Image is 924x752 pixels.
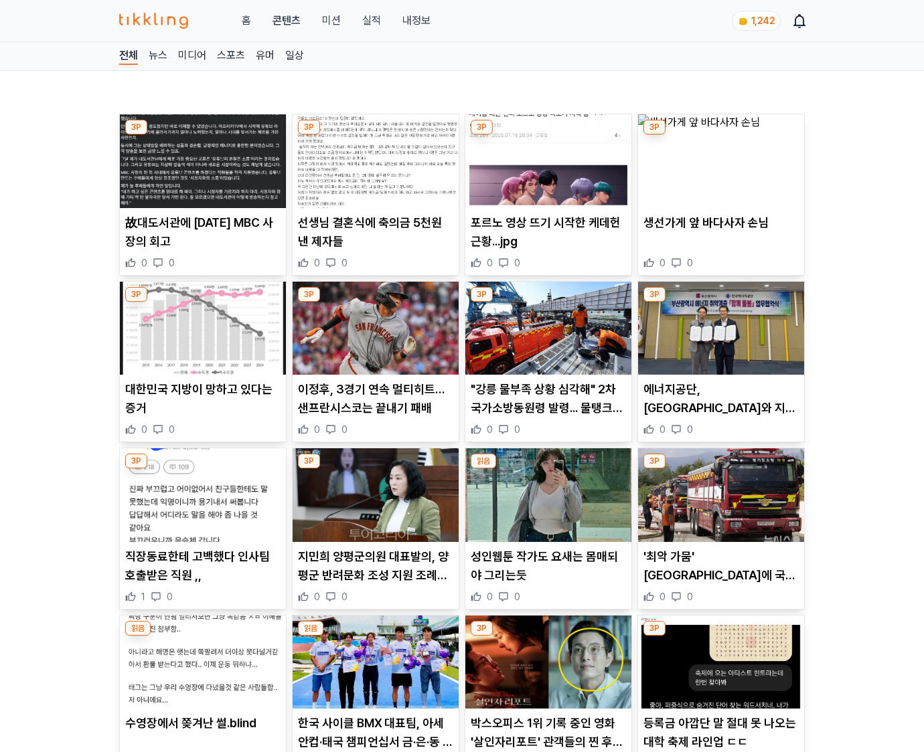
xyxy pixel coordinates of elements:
p: 에너지공단, [GEOGRAPHIC_DATA]와 지역 인프라 연계 에너지복지 체계 마련 [643,380,799,417]
p: 박스오피스 1위 기록 중인 영화 '살인자리포트' 관객들의 찐 후기는? (+리뷰, 평점, 결말, 다시보기, 개봉일) [471,714,626,751]
p: "강릉 물부족 상황 심각해" 2차 국가소방동원령 발령... 물탱크차 70대 급수지원 [471,380,626,417]
div: 3P [643,454,666,468]
div: 읽음 [125,621,151,636]
span: 0 [169,423,175,436]
a: 유머 [256,48,275,65]
img: 포르노 영상 뜨기 시작한 케데헌 근황...jpg [465,114,631,208]
img: 생선가게 앞 바다사자 손님 [638,114,804,208]
div: 3P 지민희 양평군의원 대표발의, 양평군 반려문화 조성 지원 조례안 가결 지민희 양평군의원 대표발의, 양평군 반려문화 조성 지원 조례안 가결 0 0 [292,448,459,609]
div: 3P "강릉 물부족 상황 심각해" 2차 국가소방동원령 발령... 물탱크차 70대 급수지원 "강릉 물부족 상황 심각해" 2차 국가소방동원령 발령... 물탱크차 70대 급수지원 0 0 [465,281,632,443]
span: 0 [487,423,493,436]
div: 3P 故대도서관에 대한 MBC 사장의 회고 故대도서관에 [DATE] MBC 사장의 회고 0 0 [119,114,287,276]
span: 0 [169,256,175,270]
p: 지민희 양평군의원 대표발의, 양평군 반려문화 조성 지원 조례안 가결 [298,547,453,585]
a: 뉴스 [149,48,167,65]
img: 티끌링 [119,13,188,29]
span: 0 [660,256,666,270]
span: 0 [314,590,320,603]
p: 대한민국 지방이 망하고 있다는 증거 [125,380,281,417]
p: 이정후, 3경기 연속 멀티히트…샌프란시스코는 끝내기 패배 [298,380,453,417]
span: 0 [141,423,147,436]
span: 0 [314,256,320,270]
div: 읽음 [471,454,496,468]
p: 생선가게 앞 바다사자 손님 [643,213,799,232]
img: 대한민국 지방이 망하고 있다는 증거 [120,282,286,375]
span: 0 [487,590,493,603]
span: 0 [341,256,348,270]
div: 3P 대한민국 지방이 망하고 있다는 증거 대한민국 지방이 망하고 있다는 증거 0 0 [119,281,287,443]
span: 0 [514,590,520,603]
img: 선생님 결혼식에 축의금 5천원 낸 제자들 [293,114,459,208]
span: 0 [487,256,493,270]
p: 포르노 영상 뜨기 시작한 케데헌 근황...jpg [471,213,626,251]
div: 읽음 성인웹툰 작가도 요새는 몸매되야 그리는듯 성인웹툰 작가도 요새는 몸매되야 그리는듯 0 0 [465,448,632,609]
span: 1,242 [751,15,775,26]
img: 박스오피스 1위 기록 중인 영화 '살인자리포트' 관객들의 찐 후기는? (+리뷰, 평점, 결말, 다시보기, 개봉일) [465,616,631,709]
span: 0 [141,256,147,270]
a: 콘텐츠 [273,13,301,29]
p: 성인웹툰 작가도 요새는 몸매되야 그리는듯 [471,547,626,585]
p: 한국 사이클 BMX 대표팀, 아세안컵·태국 챔피언십서 금·은·동 획득 [298,714,453,751]
p: 선생님 결혼식에 축의금 5천원 낸 제자들 [298,213,453,251]
img: 에너지공단, 부산시와 지역 인프라 연계 에너지복지 체계 마련 [638,282,804,375]
span: 0 [341,423,348,436]
img: 이정후, 3경기 연속 멀티히트…샌프란시스코는 끝내기 패배 [293,282,459,375]
p: 故대도서관에 [DATE] MBC 사장의 회고 [125,213,281,251]
button: 미션 [322,13,341,29]
a: 전체 [119,48,138,65]
div: 3P 선생님 결혼식에 축의금 5천원 낸 제자들 선생님 결혼식에 축의금 5천원 낸 제자들 0 0 [292,114,459,276]
div: 3P [643,120,666,134]
img: 성인웹툰 작가도 요새는 몸매되야 그리는듯 [465,448,631,542]
div: 3P [125,454,147,468]
span: 0 [687,590,693,603]
img: 故대도서관에 대한 MBC 사장의 회고 [120,114,286,208]
span: 1 [141,590,145,603]
a: 스포츠 [217,48,245,65]
div: 3P [298,454,320,468]
a: coin 1,242 [732,11,778,31]
span: 0 [687,256,693,270]
span: 0 [167,590,173,603]
div: 3P 포르노 영상 뜨기 시작한 케데헌 근황...jpg 포르노 영상 뜨기 시작한 케데헌 근황...jpg 0 0 [465,114,632,276]
a: 홈 [242,13,251,29]
span: 0 [660,423,666,436]
img: 지민희 양평군의원 대표발의, 양평군 반려문화 조성 지원 조례안 가결 [293,448,459,542]
span: 0 [660,590,666,603]
div: 읽음 [298,621,323,636]
p: '최악 가뭄' [GEOGRAPHIC_DATA]에 국가소방동원령 2차 발령…물탱크차 20대 추가 [643,547,799,585]
img: 직장동료한테 고백했다 인사팀 호출받은 직원 ,, [120,448,286,542]
div: 3P [125,120,147,134]
div: 3P [471,120,493,134]
p: 수영장에서 쫒겨난 썰.blind [125,714,281,733]
div: 3P [125,287,147,302]
div: 3P '최악 가뭄' 강릉에 국가소방동원령 2차 발령…물탱크차 20대 추가 '최악 가뭄' [GEOGRAPHIC_DATA]에 국가소방동원령 2차 발령…물탱크차 20대 추가 0 0 [637,448,805,609]
a: 미디어 [178,48,206,65]
div: 3P [298,120,320,134]
div: 3P 이정후, 3경기 연속 멀티히트…샌프란시스코는 끝내기 패배 이정후, 3경기 연속 멀티히트…샌프란시스코는 끝내기 패배 0 0 [292,281,459,443]
span: 0 [514,423,520,436]
img: "강릉 물부족 상황 심각해" 2차 국가소방동원령 발령... 물탱크차 70대 급수지원 [465,282,631,375]
div: 3P 에너지공단, 부산시와 지역 인프라 연계 에너지복지 체계 마련 에너지공단, [GEOGRAPHIC_DATA]와 지역 인프라 연계 에너지복지 체계 마련 0 0 [637,281,805,443]
div: 3P 생선가게 앞 바다사자 손님 생선가게 앞 바다사자 손님 0 0 [637,114,805,276]
span: 0 [687,423,693,436]
div: 3P [643,621,666,636]
img: 수영장에서 쫒겨난 썰.blind [120,616,286,709]
p: 직장동료한테 고백했다 인사팀 호출받은 직원 ,, [125,547,281,585]
img: coin [738,16,749,27]
div: 3P [471,287,493,302]
span: 0 [514,256,520,270]
p: 등록금 아깝단 말 절대 못 나오는 대학 축제 라인업 ㄷㄷ [643,714,799,751]
span: 0 [314,423,320,436]
img: '최악 가뭄' 강릉에 국가소방동원령 2차 발령…물탱크차 20대 추가 [638,448,804,542]
span: 0 [341,590,348,603]
div: 3P [471,621,493,636]
a: 내정보 [402,13,431,29]
img: 한국 사이클 BMX 대표팀, 아세안컵·태국 챔피언십서 금·은·동 획득 [293,616,459,709]
div: 3P 직장동료한테 고백했다 인사팀 호출받은 직원 ,, 직장동료한테 고백했다 인사팀 호출받은 직원 ,, 1 0 [119,448,287,609]
img: 등록금 아깝단 말 절대 못 나오는 대학 축제 라인업 ㄷㄷ [638,616,804,709]
div: 3P [643,287,666,302]
a: 일상 [285,48,304,65]
a: 실적 [362,13,381,29]
div: 3P [298,287,320,302]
